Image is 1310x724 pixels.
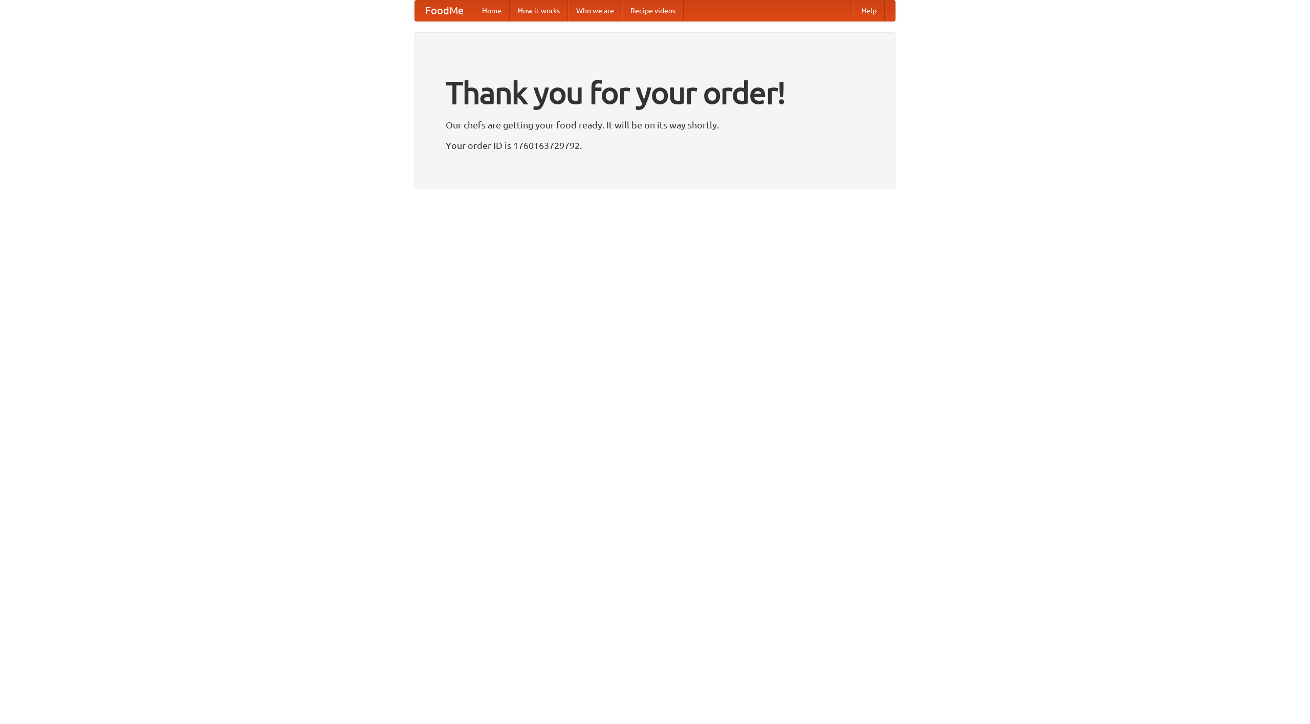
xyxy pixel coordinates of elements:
a: Who we are [568,1,622,21]
a: How it works [510,1,568,21]
p: Your order ID is 1760163729792. [446,138,864,153]
a: Recipe videos [622,1,684,21]
a: Help [853,1,885,21]
p: Our chefs are getting your food ready. It will be on its way shortly. [446,117,864,133]
a: FoodMe [415,1,474,21]
a: Home [474,1,510,21]
h1: Thank you for your order! [446,68,864,117]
